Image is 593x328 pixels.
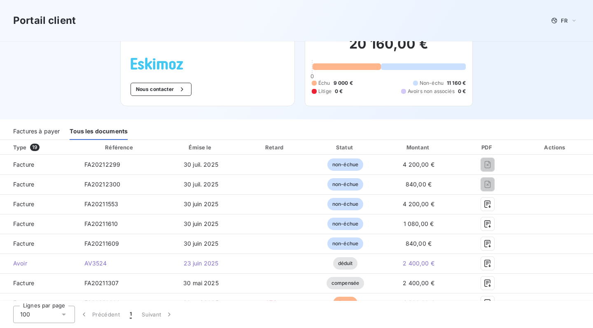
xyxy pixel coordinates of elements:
[137,306,178,323] button: Suivant
[84,200,119,207] span: FA20211553
[184,240,219,247] span: 30 juin 2025
[8,143,76,151] div: Type
[131,83,191,96] button: Nous contacter
[312,36,466,60] h2: 20 160,00 €
[7,299,71,307] span: Facture
[7,240,71,248] span: Facture
[184,260,219,267] span: 23 juin 2025
[406,240,432,247] span: 840,00 €
[262,299,288,306] span: +27 jours
[311,73,314,79] span: 0
[105,144,133,151] div: Référence
[84,161,121,168] span: FA20212299
[184,161,218,168] span: 30 juil. 2025
[333,297,358,309] span: échue
[125,306,137,323] button: 1
[75,306,125,323] button: Précédent
[333,257,358,270] span: déduit
[84,279,119,286] span: FA20211307
[403,161,434,168] span: 4 200,00 €
[327,237,363,250] span: non-échue
[403,299,434,306] span: 4 800,00 €
[403,200,434,207] span: 4 200,00 €
[30,144,40,151] span: 19
[184,220,219,227] span: 30 juin 2025
[7,161,71,169] span: Facture
[520,143,591,151] div: Actions
[7,180,71,188] span: Facture
[406,181,432,188] span: 840,00 €
[84,181,121,188] span: FA20212300
[318,88,332,95] span: Litige
[561,17,567,24] span: FR
[327,158,363,171] span: non-échue
[13,123,60,140] div: Factures à payer
[318,79,330,87] span: Échu
[403,260,434,267] span: 2 400,00 €
[70,123,128,140] div: Tous les documents
[13,13,76,28] h3: Portail client
[382,143,456,151] div: Montant
[20,310,30,319] span: 100
[420,79,444,87] span: Non-échu
[130,310,132,319] span: 1
[334,79,353,87] span: 9 000 €
[84,260,107,267] span: AV3524
[327,277,364,289] span: compensée
[327,198,363,210] span: non-échue
[447,79,466,87] span: 11 160 €
[312,143,378,151] div: Statut
[7,220,71,228] span: Facture
[403,279,434,286] span: 2 400,00 €
[7,259,71,268] span: Avoir
[327,218,363,230] span: non-échue
[404,220,434,227] span: 1 080,00 €
[458,88,466,95] span: 0 €
[459,143,516,151] div: PDF
[335,88,343,95] span: 0 €
[164,143,238,151] div: Émise le
[184,181,218,188] span: 30 juil. 2025
[183,279,219,286] span: 30 mai 2025
[84,299,121,306] span: FA20210699
[84,220,118,227] span: FA20211610
[327,178,363,191] span: non-échue
[241,143,309,151] div: Retard
[184,200,219,207] span: 30 juin 2025
[183,299,219,306] span: 20 mai 2025
[408,88,455,95] span: Avoirs non associés
[7,279,71,287] span: Facture
[131,58,183,70] img: Company logo
[84,240,119,247] span: FA20211609
[7,200,71,208] span: Facture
